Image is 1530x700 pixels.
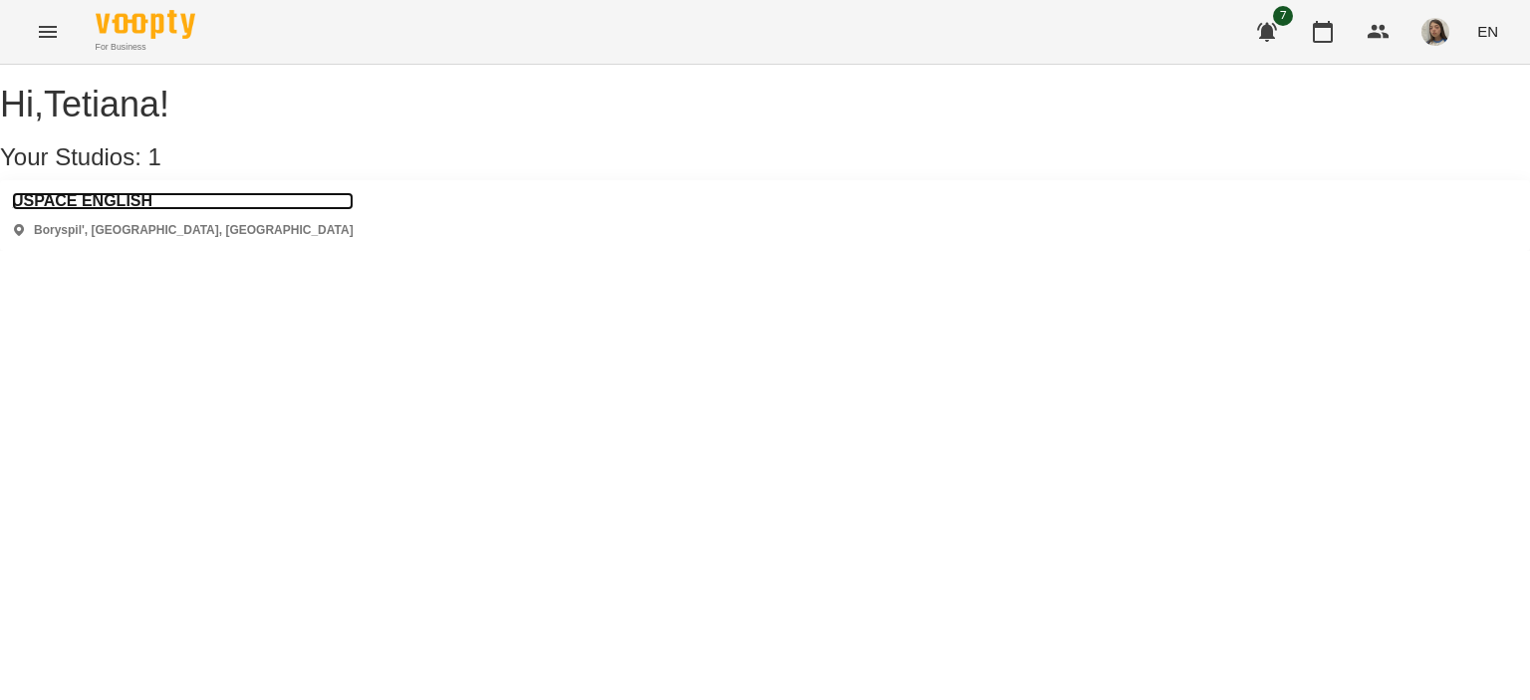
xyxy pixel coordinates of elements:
a: USPACE ENGLISH [12,192,354,210]
button: Menu [24,8,72,56]
img: Voopty Logo [96,10,195,39]
p: Boryspil', [GEOGRAPHIC_DATA], [GEOGRAPHIC_DATA] [34,222,354,239]
span: EN [1477,21,1498,42]
span: 1 [148,143,161,170]
button: EN [1469,13,1506,50]
img: 8562b237ea367f17c5f9591cc48de4ba.jpg [1421,18,1449,46]
span: 7 [1273,6,1293,26]
span: For Business [96,41,195,54]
